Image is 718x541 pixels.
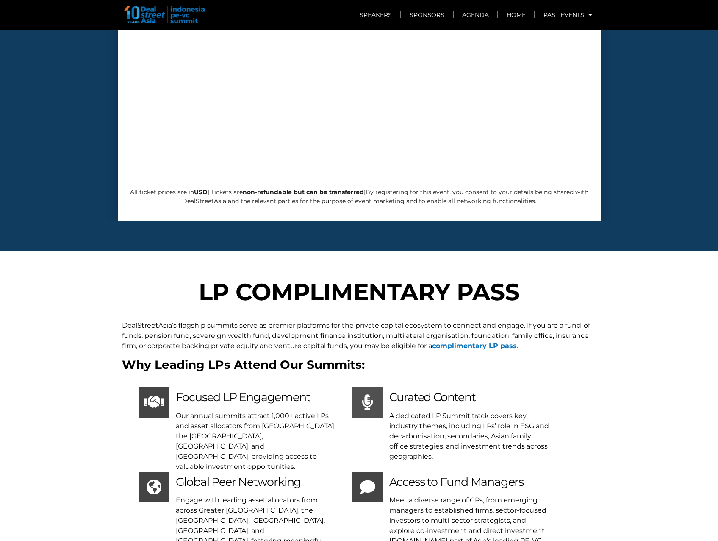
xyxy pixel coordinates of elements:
p: DealStreetAsia’s flagship summits serve as premier platforms for the private capital ecosystem to... [122,321,596,351]
span: Global Peer Networking [176,475,302,489]
p: All ticket prices are in | Tickets are | [126,188,592,206]
span: Access to Fund Managers [389,475,524,489]
b: Why Leading LPs Attend Our Summits: [122,357,365,372]
a: Speakers [351,5,400,25]
a: Agenda [454,5,497,25]
a: Sponsors [401,5,453,25]
p: A dedicated LP Summit track covers key industry themes, including LPs’ role in ESG and decarbonis... [389,411,549,462]
span: Focused LP Engagement [176,390,310,404]
span: Curated Content [389,390,476,404]
a: Past Events [535,5,601,25]
b: non-refundable but can be transferred [243,188,364,196]
b: USD [194,188,208,196]
p: Our annual summits attract 1,000+ active LPs and asset allocators from [GEOGRAPHIC_DATA], the [GE... [176,411,335,472]
span: By registering for this event, you consent to your details being shared with DealStreetAsia and t... [182,188,588,205]
a: complimentary LP pass [432,342,517,350]
h2: LP COMPLIMENTARY PASS [126,280,592,304]
a: Home [498,5,534,25]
